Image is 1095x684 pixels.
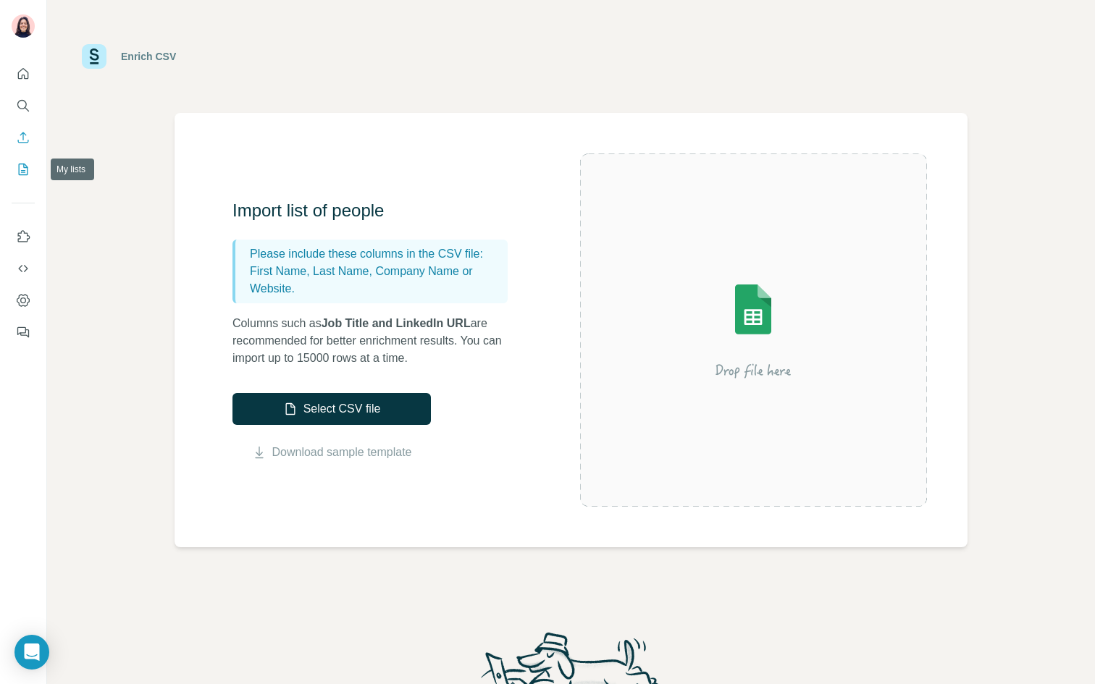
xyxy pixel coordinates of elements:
p: Please include these columns in the CSV file: [250,245,502,263]
button: My lists [12,156,35,182]
div: Enrich CSV [121,49,176,64]
p: Columns such as are recommended for better enrichment results. You can import up to 15000 rows at... [232,315,522,367]
button: Use Surfe API [12,256,35,282]
img: Surfe Illustration - Drop file here or select below [623,243,884,417]
button: Quick start [12,61,35,87]
a: Download sample template [272,444,412,461]
button: Dashboard [12,287,35,313]
button: Enrich CSV [12,124,35,151]
p: First Name, Last Name, Company Name or Website. [250,263,502,297]
button: Select CSV file [232,393,431,425]
h3: Import list of people [232,199,522,222]
button: Download sample template [232,444,431,461]
div: Open Intercom Messenger [14,635,49,670]
img: Surfe Logo [82,44,106,69]
button: Search [12,93,35,119]
button: Feedback [12,319,35,345]
img: Avatar [12,14,35,38]
span: Job Title and LinkedIn URL [322,317,471,329]
button: Use Surfe on LinkedIn [12,224,35,250]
